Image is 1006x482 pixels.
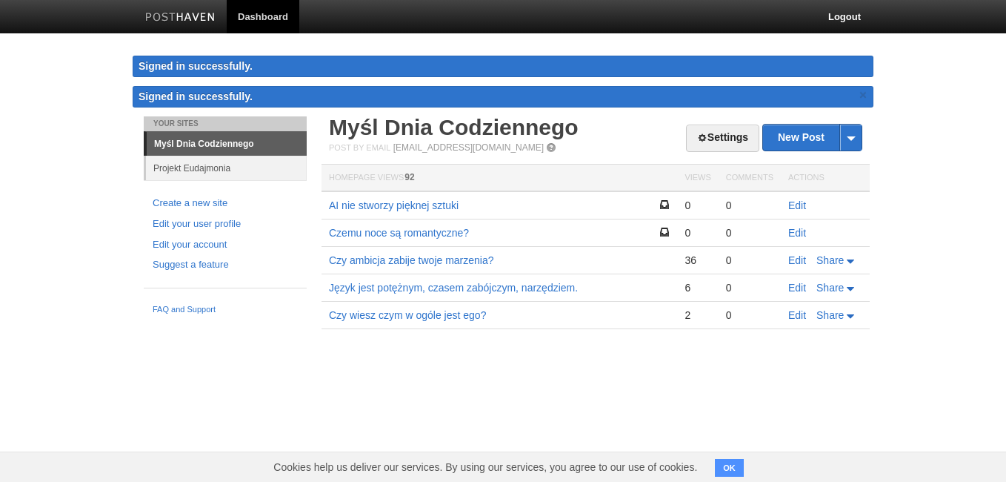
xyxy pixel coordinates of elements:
span: 92 [404,172,414,182]
a: Czy ambicja zabije twoje marzenia? [329,254,494,266]
a: Settings [686,125,759,152]
a: × [856,86,870,105]
a: Czemu noce są romantyczne? [329,227,469,239]
div: 6 [684,281,710,294]
div: 0 [726,308,773,322]
div: 0 [726,254,773,267]
a: Język jest potężnym, czasem zabójczym, narzędziem. [329,282,578,294]
span: Post by Email [329,143,390,152]
a: Myśl Dnia Codziennego [329,115,579,139]
span: Share [816,309,844,321]
span: Share [816,254,844,266]
th: Homepage Views [322,165,677,192]
a: Edit [788,199,806,211]
a: Edit [788,227,806,239]
span: Signed in successfully. [139,90,253,102]
div: 0 [684,199,710,212]
a: Suggest a feature [153,257,298,273]
div: 0 [684,226,710,240]
img: Posthaven-bar [145,13,216,24]
a: [EMAIL_ADDRESS][DOMAIN_NAME] [393,142,544,153]
a: Projekt Eudajmonia [146,156,307,180]
a: AI nie stworzy pięknej sztuki [329,199,459,211]
div: 2 [684,308,710,322]
a: Create a new site [153,196,298,211]
th: Comments [719,165,781,192]
div: 0 [726,226,773,240]
a: Czy wiesz czym w ogóle jest ego? [329,309,486,321]
a: Edit [788,309,806,321]
a: Edit your account [153,237,298,253]
div: Signed in successfully. [133,56,873,77]
a: Edit [788,254,806,266]
span: Cookies help us deliver our services. By using our services, you agree to our use of cookies. [259,452,712,482]
a: FAQ and Support [153,303,298,317]
span: Share [816,282,844,294]
a: Myśl Dnia Codziennego [147,132,307,156]
a: New Post [763,125,862,151]
div: 36 [684,254,710,267]
button: OK [715,459,744,477]
li: Your Sites [144,116,307,131]
div: 0 [726,281,773,294]
div: 0 [726,199,773,212]
th: Actions [781,165,870,192]
th: Views [677,165,718,192]
a: Edit your user profile [153,217,298,232]
a: Edit [788,282,806,294]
